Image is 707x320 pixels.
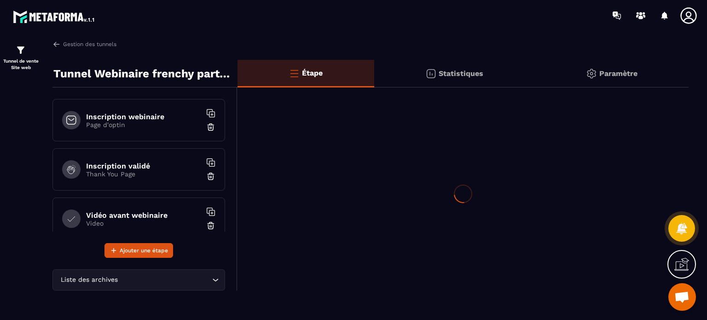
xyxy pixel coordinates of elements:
h6: Inscription validé [86,162,201,170]
img: arrow [52,40,61,48]
img: trash [206,122,215,132]
img: trash [206,221,215,230]
span: Ajouter une étape [120,246,168,255]
img: bars-o.4a397970.svg [289,68,300,79]
p: Tunnel de vente Site web [2,58,39,71]
p: Page d'optin [86,121,201,128]
img: setting-gr.5f69749f.svg [586,68,597,79]
img: formation [15,45,26,56]
input: Search for option [120,275,210,285]
a: formationformationTunnel de vente Site web [2,38,39,78]
img: stats.20deebd0.svg [425,68,436,79]
a: Ouvrir le chat [668,283,696,311]
div: Search for option [52,269,225,291]
img: trash [206,172,215,181]
p: Statistiques [439,69,483,78]
p: Étape [302,69,323,77]
p: Paramètre [599,69,637,78]
p: Tunnel Webinaire frenchy partners [53,64,231,83]
p: Thank You Page [86,170,201,178]
a: Gestion des tunnels [52,40,116,48]
button: Ajouter une étape [104,243,173,258]
h6: Inscription webinaire [86,112,201,121]
img: logo [13,8,96,25]
h6: Vidéo avant webinaire [86,211,201,220]
span: Liste des archives [58,275,120,285]
p: Video [86,220,201,227]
